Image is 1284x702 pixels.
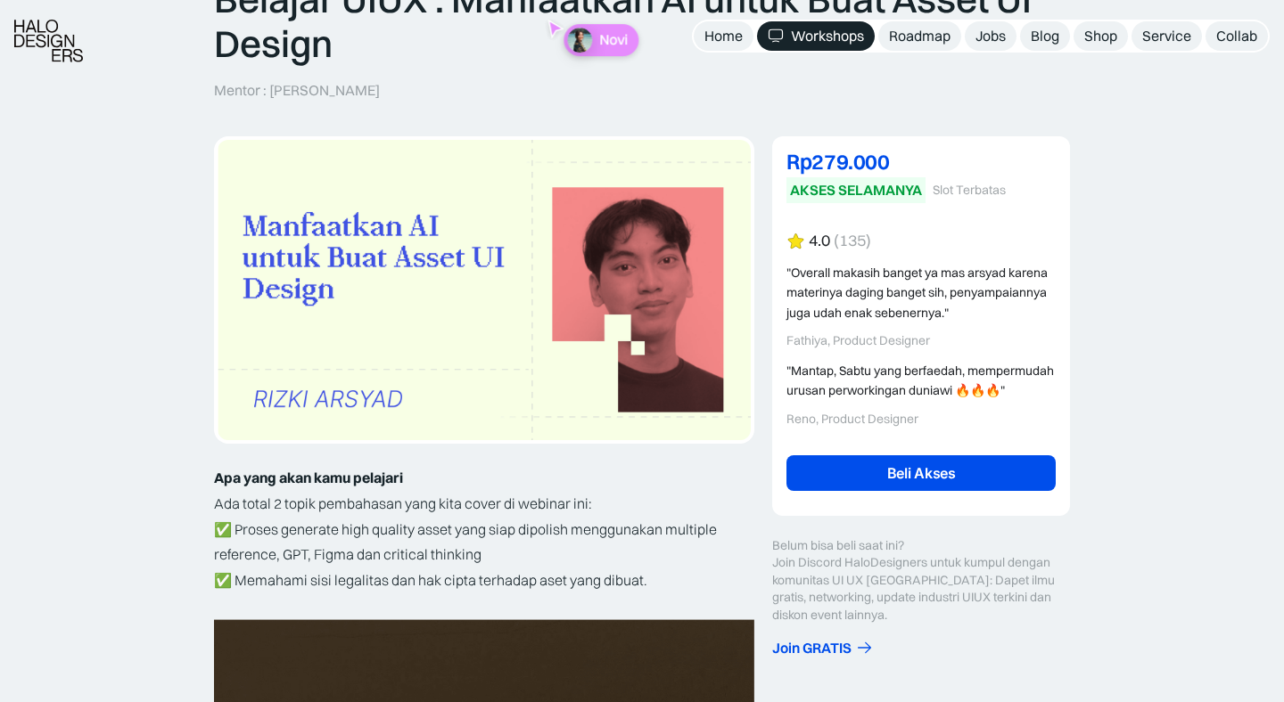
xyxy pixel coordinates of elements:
div: (135) [834,232,871,250]
a: Beli Akses [786,455,1056,491]
a: Workshops [757,21,875,51]
div: Fathiya, Product Designer [786,333,1056,348]
p: ‍ [214,593,754,619]
a: Shop [1074,21,1128,51]
strong: Apa yang akan kamu pelajari [214,469,403,486]
div: Collab [1216,27,1257,45]
div: Slot Terbatas [933,183,1006,198]
div: AKSES SELAMANYA [790,181,922,200]
div: "Mantap, Sabtu yang berfaedah, mempermudah urusan perworkingan duniawi 🔥🔥🔥" [786,361,1056,401]
div: Home [704,27,743,45]
div: Rp279.000 [786,151,1056,172]
div: Jobs [975,27,1006,45]
a: Home [694,21,753,51]
div: Service [1142,27,1191,45]
p: ✅ Proses generate high quality asset yang siap dipolish menggunakan multiple reference, GPT, Figm... [214,517,754,593]
a: Blog [1020,21,1070,51]
div: Reno, Product Designer [786,412,1056,427]
div: Belum bisa beli saat ini? Join Discord HaloDesigners untuk kumpul dengan komunitas UI UX [GEOGRAP... [772,537,1070,624]
p: Ada total 2 topik pembahasan yang kita cover di webinar ini: [214,491,754,517]
p: Mentor : [PERSON_NAME] [214,81,380,100]
a: Collab [1206,21,1268,51]
a: Roadmap [878,21,961,51]
a: Service [1132,21,1202,51]
div: Roadmap [889,27,951,45]
div: Blog [1031,27,1059,45]
div: Join GRATIS [772,639,852,657]
div: 4.0 [809,232,830,250]
div: Shop [1084,27,1117,45]
a: Jobs [965,21,1017,51]
a: Join GRATIS [772,639,1070,657]
p: Novi [599,31,628,48]
div: Workshops [791,27,864,45]
div: "Overall makasih banget ya mas arsyad karena materinya daging banget sih, penyampaiannya juga uda... [786,263,1056,322]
